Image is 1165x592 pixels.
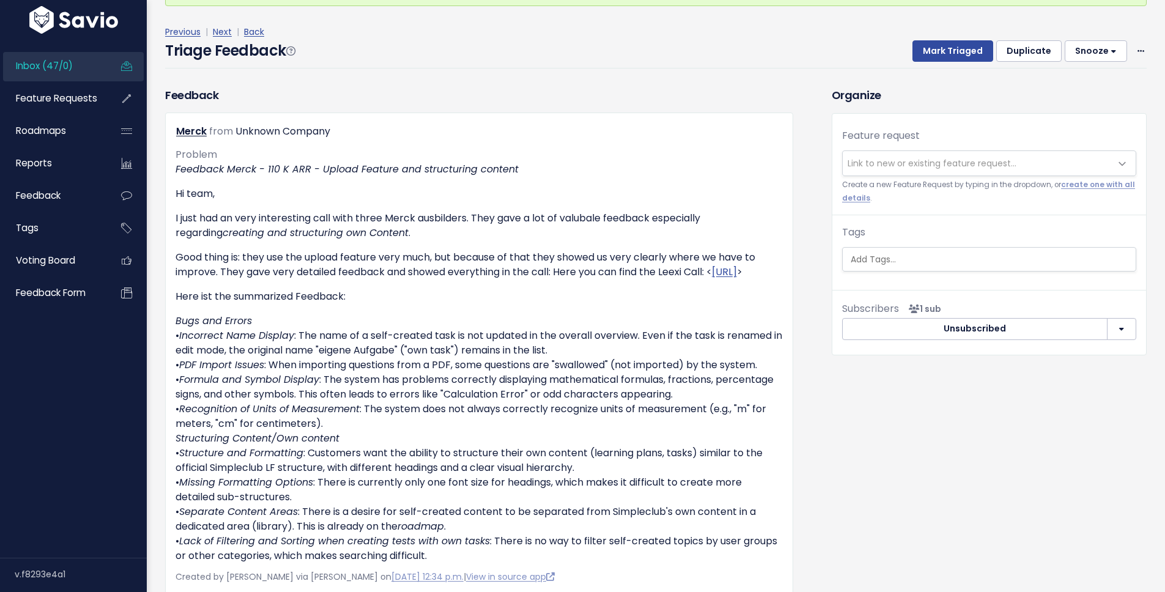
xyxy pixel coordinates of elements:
[176,314,783,563] p: • : The name of a self-created task is not updated in the overall overview. Even if the task is r...
[398,519,444,533] em: roadmap
[832,87,1147,103] h3: Organize
[176,211,783,240] p: I just had an very interesting call with three Merck ausbilders. They gave a lot of valubale feed...
[213,26,232,38] a: Next
[842,318,1108,340] button: Unsubscribed
[176,250,783,279] p: Good thing is: they use the upload feature very much, but because of that they showed us very cle...
[842,179,1136,205] small: Create a new Feature Request by typing in the dropdown, or .
[223,226,409,240] em: creating and structuring own Content
[16,59,73,72] span: Inbox (47/0)
[842,128,920,143] label: Feature request
[3,182,102,210] a: Feedback
[176,147,217,161] span: Problem
[179,534,490,548] em: Lack of Filtering and Sorting when creating tests with own tasks
[912,40,993,62] button: Mark Triaged
[179,372,319,387] em: Formula and Symbol Display
[235,123,330,141] div: Unknown Company
[179,402,360,416] em: Recognition of Units of Measurement
[165,40,295,62] h4: Triage Feedback
[3,279,102,307] a: Feedback form
[3,214,102,242] a: Tags
[3,84,102,113] a: Feature Requests
[3,149,102,177] a: Reports
[466,571,555,583] a: View in source app
[904,303,941,315] span: <p><strong>Subscribers</strong><br><br> - Dmitry Khromov<br> </p>
[176,289,783,304] p: Here ist the summarized Feedback:
[179,505,298,519] em: Separate Content Areas
[16,254,75,267] span: Voting Board
[16,189,61,202] span: Feedback
[16,92,97,105] span: Feature Requests
[996,40,1062,62] button: Duplicate
[16,221,39,234] span: Tags
[176,187,783,201] p: Hi team,
[179,358,264,372] em: PDF Import Issues
[3,52,102,80] a: Inbox (47/0)
[176,431,339,445] em: Structuring Content/Own content
[16,124,66,137] span: Roadmaps
[176,571,555,583] span: Created by [PERSON_NAME] via [PERSON_NAME] on |
[165,87,218,103] h3: Feedback
[712,265,737,279] a: [URL]
[16,286,86,299] span: Feedback form
[846,253,1136,266] input: Add Tags...
[3,117,102,145] a: Roadmaps
[244,26,264,38] a: Back
[179,328,294,342] em: Incorrect Name Display
[391,571,464,583] a: [DATE] 12:34 p.m.
[3,246,102,275] a: Voting Board
[234,26,242,38] span: |
[848,157,1016,169] span: Link to new or existing feature request...
[203,26,210,38] span: |
[209,124,233,138] span: from
[176,124,207,138] a: Merck
[176,314,252,328] em: Bugs and Errors
[26,6,121,34] img: logo-white.9d6f32f41409.svg
[176,162,519,176] em: Feedback Merck - 110 K ARR - Upload Feature and structuring content
[15,558,147,590] div: v.f8293e4a1
[165,26,201,38] a: Previous
[1065,40,1127,62] button: Snooze
[179,446,303,460] em: Structure and Formatting
[842,302,899,316] span: Subscribers
[179,475,313,489] em: Missing Formatting Options
[842,180,1135,202] a: create one with all details
[16,157,52,169] span: Reports
[842,225,865,240] label: Tags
